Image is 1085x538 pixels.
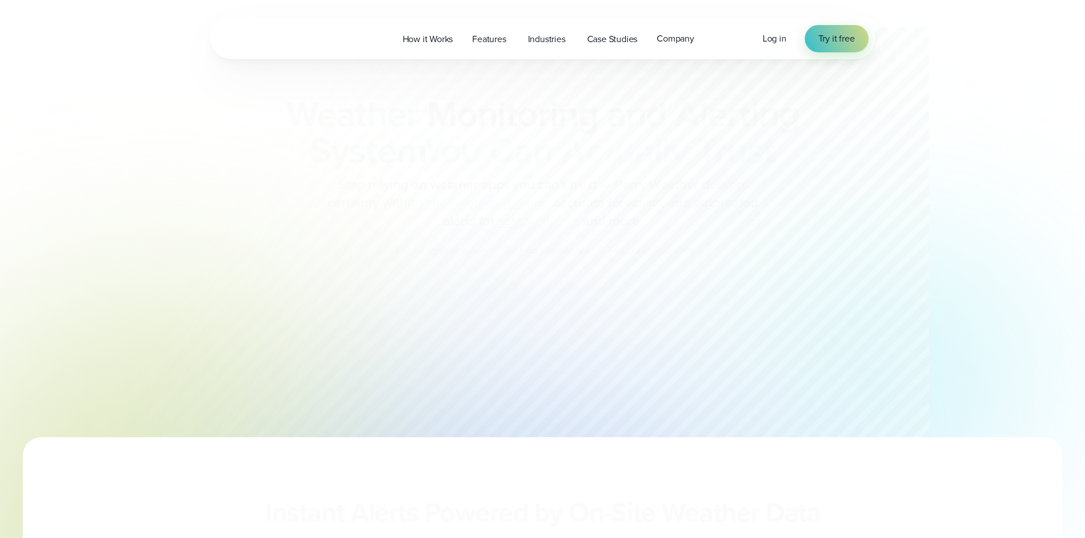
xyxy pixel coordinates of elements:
[578,27,648,51] a: Case Studies
[528,32,566,46] span: Industries
[472,32,506,46] span: Features
[657,32,694,46] span: Company
[763,32,787,45] span: Log in
[805,25,869,52] a: Try it free
[763,32,787,46] a: Log in
[587,32,638,46] span: Case Studies
[818,32,855,46] span: Try it free
[403,32,453,46] span: How it Works
[393,27,463,51] a: How it Works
